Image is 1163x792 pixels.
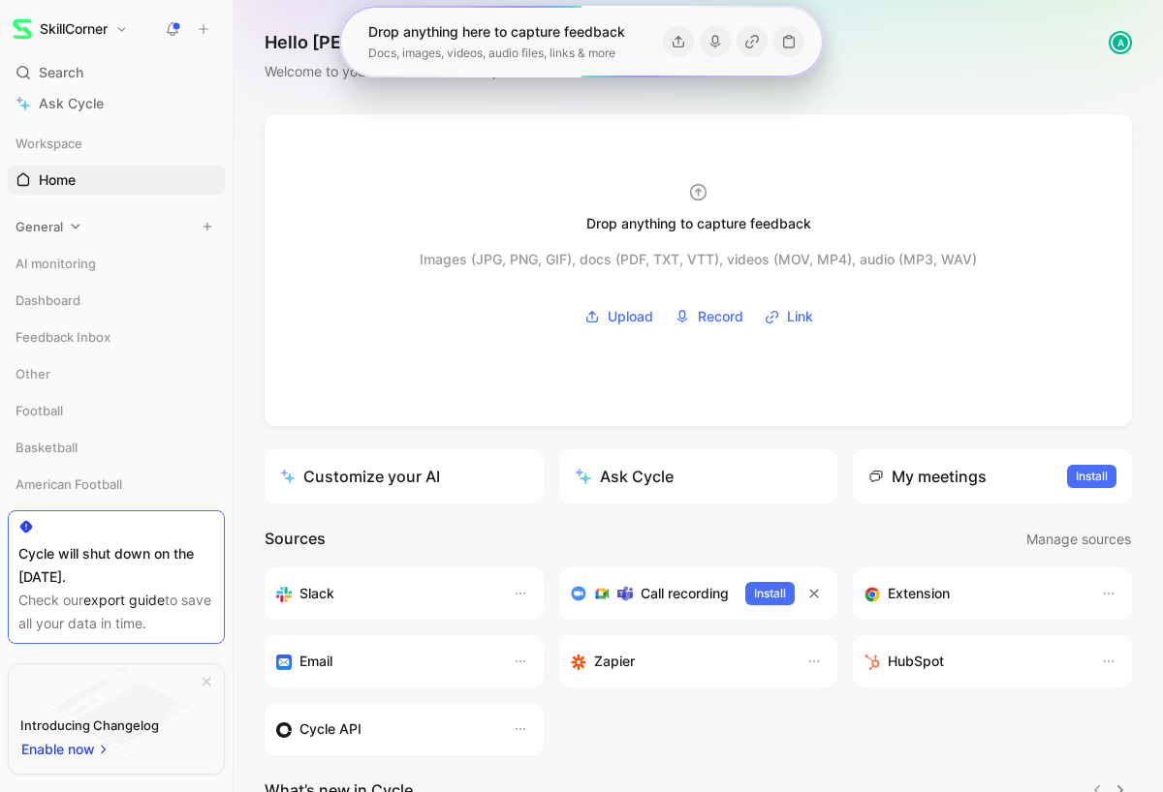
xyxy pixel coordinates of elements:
button: Install [1067,465,1116,488]
a: export guide [83,592,165,608]
h1: SkillCorner [40,20,108,38]
div: Other [8,359,225,394]
div: Capture feedback from thousands of sources with Zapier (survey results, recordings, sheets, etc). [571,650,788,673]
div: Welcome to your SkillCorner’s workspace [265,60,572,83]
span: Workspace [16,134,82,153]
div: Dashboard [8,286,225,320]
button: Link [758,302,820,331]
h3: Email [299,650,332,673]
img: bg-BLZuj68n.svg [25,664,207,763]
button: Record [668,302,750,331]
div: Workspace [8,129,225,158]
div: Images (JPG, PNG, GIF), docs (PDF, TXT, VTT), videos (MOV, MP4), audio (MP3, WAV) [420,248,977,271]
h3: Extension [888,582,950,605]
h3: Slack [299,582,334,605]
div: Customize your AI [280,465,440,488]
span: Football [16,401,63,420]
h3: Zapier [594,650,635,673]
div: AI monitoring [8,249,225,278]
a: Home [8,166,225,195]
div: Ask Cycle [575,465,674,488]
span: Upload [608,305,653,328]
span: Dashboard [16,290,80,310]
div: Football [8,396,225,425]
span: Install [1076,467,1108,486]
h3: Call recording [641,582,729,605]
div: American Football [8,470,225,504]
h3: Cycle API [299,717,361,741]
span: American Football [16,474,122,494]
div: Search [8,58,225,87]
span: Ask Cycle [39,92,104,115]
div: Other [8,359,225,388]
button: Enable now [20,737,111,762]
span: General [16,217,63,236]
div: Forward emails to your feedback inbox [276,650,493,673]
div: Check our to save all your data in time. [18,589,214,635]
h1: Hello [PERSON_NAME] ❄️ [265,31,572,54]
div: Feedback Inbox [8,322,225,357]
div: Introducing Changelog [20,714,159,737]
span: Search [39,61,83,84]
a: Customize your AI [265,449,544,503]
div: A [1111,33,1130,52]
span: Record [698,305,743,328]
span: Manage sources [1026,528,1131,551]
div: Drop anything to capture feedback [586,212,811,235]
h2: Sources [265,527,326,552]
div: Sync customers & send feedback from custom sources. Get inspired by our favorite use case [276,717,493,741]
div: Basketball [8,433,225,462]
span: Feedback Inbox [16,327,110,347]
button: SkillCornerSkillCorner [8,15,133,43]
div: Drop anything here to capture feedback [368,20,625,44]
span: AI monitoring [16,254,96,273]
button: Ask Cycle [559,449,838,503]
div: Capture feedback from anywhere on the web [864,582,1082,605]
span: Home [39,170,76,190]
span: Enable now [21,738,97,761]
button: Upload [578,302,660,331]
img: SkillCorner [13,19,32,39]
span: Basketball [16,438,78,457]
button: Install [745,582,795,605]
a: Ask Cycle [8,89,225,118]
span: Link [787,305,813,328]
div: American Football [8,470,225,499]
div: Docs, images, videos, audio files, links & more [368,44,625,63]
div: Feedback Inbox [8,322,225,351]
span: Other [16,364,50,383]
div: Basketball [8,433,225,468]
div: Record & transcribe meetings from Zoom, Meet & Teams. [571,582,731,605]
button: Manage sources [1025,527,1132,552]
h3: HubSpot [888,650,944,673]
div: Cycle will shut down on the [DATE]. [18,542,214,589]
div: My meetings [868,465,987,488]
div: AI monitoring [8,249,225,284]
span: Install [754,584,786,603]
div: General [8,212,225,241]
div: Football [8,396,225,431]
div: General [8,212,225,247]
div: Sync your customers, send feedback and get updates in Slack [276,582,493,605]
div: Dashboard [8,286,225,315]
